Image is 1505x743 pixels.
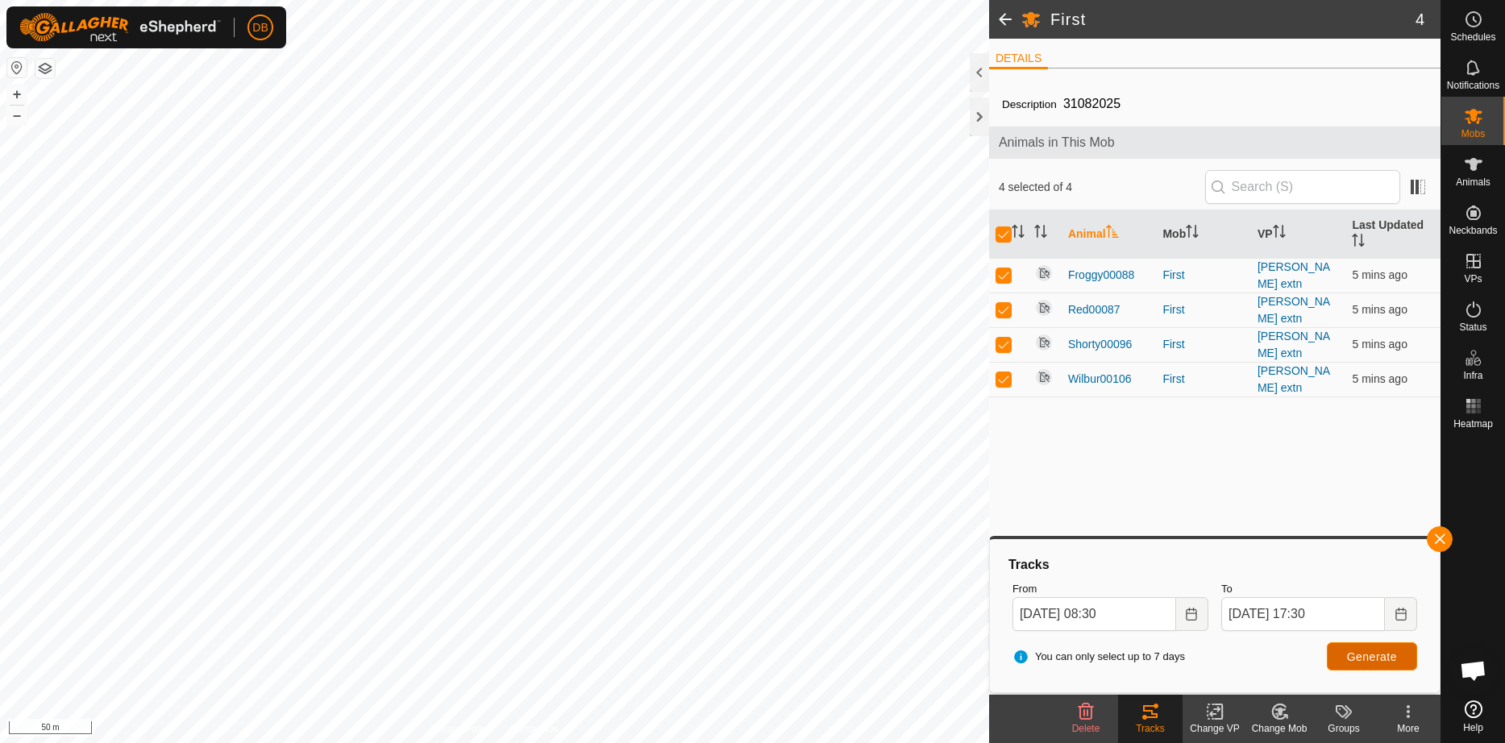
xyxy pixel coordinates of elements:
span: Status [1459,322,1486,332]
div: Tracks [1118,721,1183,736]
p-sorticon: Activate to sort [1186,227,1199,240]
span: 4 [1416,7,1424,31]
span: Heatmap [1453,419,1493,429]
div: Change VP [1183,721,1247,736]
p-sorticon: Activate to sort [1273,227,1286,240]
span: Help [1463,723,1483,733]
a: Contact Us [510,722,558,737]
img: returning off [1034,367,1054,387]
span: 3 Oct 2025, 5:24 pm [1352,303,1407,316]
button: Generate [1327,642,1417,670]
button: + [7,85,27,104]
div: More [1376,721,1441,736]
span: Generate [1347,650,1397,663]
label: To [1221,581,1417,597]
div: Tracks [1006,555,1424,575]
img: Gallagher Logo [19,13,221,42]
img: returning off [1034,333,1054,352]
th: Animal [1062,210,1157,259]
div: Groups [1312,721,1376,736]
span: Red00087 [1068,301,1120,318]
span: Mobs [1461,129,1485,139]
span: Infra [1463,371,1482,380]
img: returning off [1034,264,1054,283]
div: First [1162,301,1245,318]
p-sorticon: Activate to sort [1106,227,1119,240]
span: Neckbands [1449,226,1497,235]
div: First [1162,371,1245,388]
h2: First [1050,10,1416,29]
a: Privacy Policy [430,722,491,737]
div: First [1162,267,1245,284]
a: [PERSON_NAME] extn [1258,364,1330,394]
span: DB [252,19,268,36]
span: Delete [1072,723,1100,734]
button: Choose Date [1385,597,1417,631]
button: Choose Date [1176,597,1208,631]
label: From [1012,581,1208,597]
th: Last Updated [1345,210,1441,259]
span: VPs [1464,274,1482,284]
button: – [7,106,27,125]
span: Shorty00096 [1068,336,1132,353]
span: 3 Oct 2025, 5:24 pm [1352,372,1407,385]
span: Animals in This Mob [999,133,1431,152]
a: Help [1441,694,1505,739]
a: [PERSON_NAME] extn [1258,295,1330,325]
span: 31082025 [1057,90,1127,117]
span: You can only select up to 7 days [1012,649,1185,665]
th: VP [1251,210,1346,259]
div: Change Mob [1247,721,1312,736]
p-sorticon: Activate to sort [1034,227,1047,240]
label: Description [1002,98,1057,110]
img: returning off [1034,298,1054,318]
span: Notifications [1447,81,1499,90]
button: Reset Map [7,58,27,77]
div: First [1162,336,1245,353]
span: Wilbur00106 [1068,371,1132,388]
th: Mob [1156,210,1251,259]
button: Map Layers [35,59,55,78]
div: Open chat [1449,646,1498,695]
span: 4 selected of 4 [999,179,1205,196]
li: DETAILS [989,50,1048,69]
a: [PERSON_NAME] extn [1258,260,1330,290]
p-sorticon: Activate to sort [1012,227,1025,240]
span: Froggy00088 [1068,267,1135,284]
span: Schedules [1450,32,1495,42]
p-sorticon: Activate to sort [1352,236,1365,249]
a: [PERSON_NAME] extn [1258,330,1330,359]
input: Search (S) [1205,170,1400,204]
span: 3 Oct 2025, 5:24 pm [1352,338,1407,351]
span: Animals [1456,177,1490,187]
span: 3 Oct 2025, 5:24 pm [1352,268,1407,281]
